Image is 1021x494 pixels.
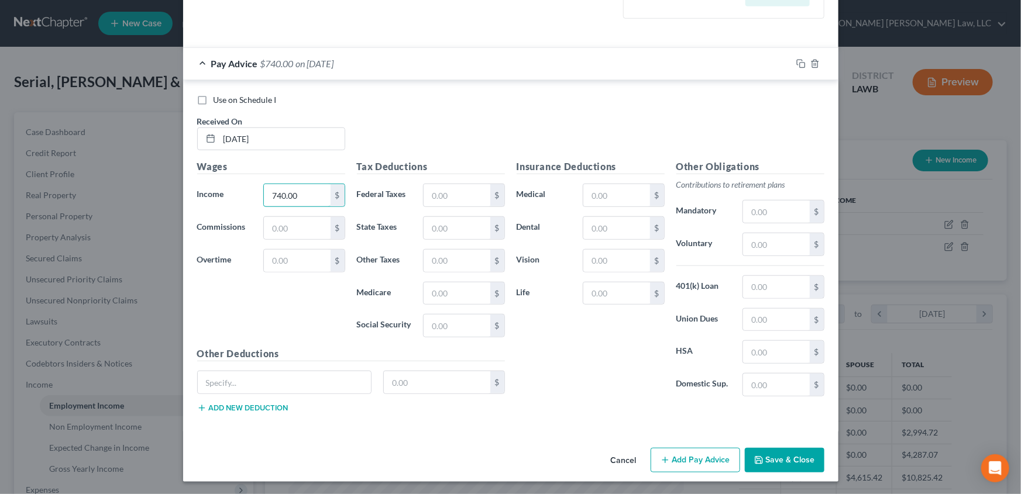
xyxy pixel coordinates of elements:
[198,371,372,393] input: Specify...
[351,282,418,305] label: Medicare
[511,249,577,272] label: Vision
[424,217,490,239] input: 0.00
[671,200,737,223] label: Mandatory
[650,282,664,305] div: $
[490,250,504,272] div: $
[676,160,824,174] h5: Other Obligations
[490,315,504,337] div: $
[424,315,490,337] input: 0.00
[490,371,504,393] div: $
[424,282,490,305] input: 0.00
[743,374,809,396] input: 0.00
[264,217,330,239] input: 0.00
[671,233,737,256] label: Voluntary
[671,373,737,396] label: Domestic Sup.
[583,250,649,272] input: 0.00
[351,249,418,272] label: Other Taxes
[351,184,418,207] label: Federal Taxes
[511,216,577,240] label: Dental
[810,276,824,298] div: $
[671,340,737,364] label: HSA
[197,403,288,413] button: Add new deduction
[583,184,649,206] input: 0.00
[264,184,330,206] input: 0.00
[351,216,418,240] label: State Taxes
[810,309,824,331] div: $
[197,116,243,126] span: Received On
[810,201,824,223] div: $
[601,449,646,472] button: Cancel
[650,250,664,272] div: $
[511,184,577,207] label: Medical
[743,201,809,223] input: 0.00
[810,374,824,396] div: $
[197,160,345,174] h5: Wages
[650,184,664,206] div: $
[264,250,330,272] input: 0.00
[743,233,809,255] input: 0.00
[517,160,665,174] h5: Insurance Deductions
[743,309,809,331] input: 0.00
[583,282,649,305] input: 0.00
[296,58,334,69] span: on [DATE]
[810,341,824,363] div: $
[583,217,649,239] input: 0.00
[745,448,824,472] button: Save & Close
[650,217,664,239] div: $
[219,128,345,150] input: MM/DD/YYYY
[424,184,490,206] input: 0.00
[490,184,504,206] div: $
[260,58,294,69] span: $740.00
[743,276,809,298] input: 0.00
[191,216,258,240] label: Commissions
[211,58,258,69] span: Pay Advice
[331,250,345,272] div: $
[981,454,1009,482] div: Open Intercom Messenger
[357,160,505,174] h5: Tax Deductions
[351,314,418,337] label: Social Security
[424,250,490,272] input: 0.00
[511,282,577,305] label: Life
[671,308,737,331] label: Union Dues
[331,184,345,206] div: $
[490,217,504,239] div: $
[676,179,824,191] p: Contributions to retirement plans
[743,341,809,363] input: 0.00
[197,347,505,361] h5: Other Deductions
[671,275,737,299] label: 401(k) Loan
[214,95,277,105] span: Use on Schedule I
[197,189,224,199] span: Income
[490,282,504,305] div: $
[651,448,740,472] button: Add Pay Advice
[384,371,490,393] input: 0.00
[331,217,345,239] div: $
[191,249,258,272] label: Overtime
[810,233,824,255] div: $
